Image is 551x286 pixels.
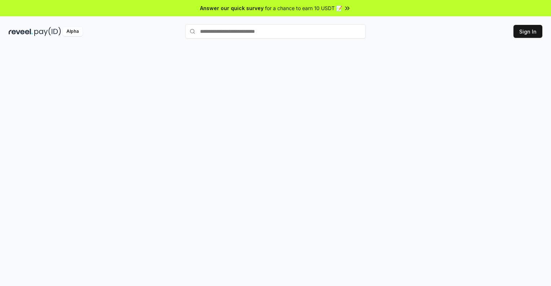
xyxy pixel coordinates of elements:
[62,27,83,36] div: Alpha
[513,25,542,38] button: Sign In
[200,4,264,12] span: Answer our quick survey
[265,4,342,12] span: for a chance to earn 10 USDT 📝
[9,27,33,36] img: reveel_dark
[34,27,61,36] img: pay_id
